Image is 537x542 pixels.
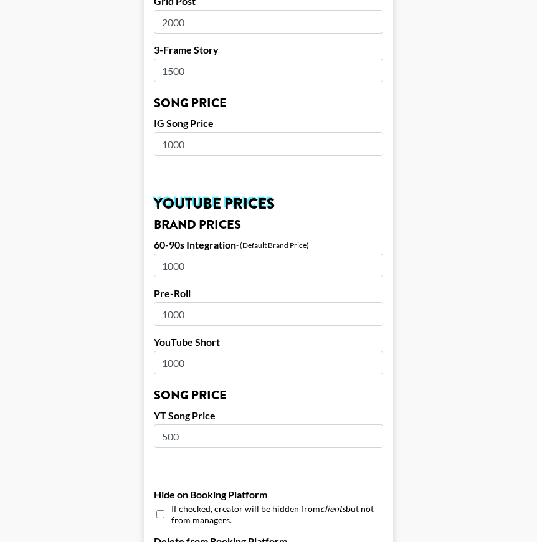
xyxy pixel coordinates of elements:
[154,389,383,402] h3: Song Price
[154,336,383,348] label: YouTube Short
[154,409,383,422] label: YT Song Price
[154,239,236,251] label: 60-90s Integration
[154,219,383,231] h3: Brand Prices
[154,97,383,110] h3: Song Price
[154,196,383,211] h2: YouTube Prices
[154,287,383,300] label: Pre-Roll
[171,503,383,525] span: If checked, creator will be hidden from but not from managers.
[154,44,383,56] label: 3-Frame Story
[154,117,383,130] label: IG Song Price
[154,488,383,501] label: Hide on Booking Platform
[236,240,309,250] div: - (Default Brand Price)
[320,503,346,514] em: clients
